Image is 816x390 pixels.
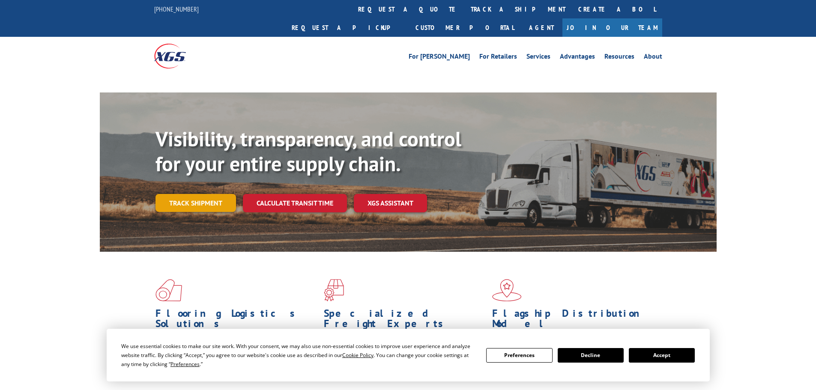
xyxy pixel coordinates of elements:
[342,351,374,359] span: Cookie Policy
[520,18,562,37] a: Agent
[155,279,182,301] img: xgs-icon-total-supply-chain-intelligence-red
[562,18,662,37] a: Join Our Team
[155,308,317,333] h1: Flooring Logistics Solutions
[121,342,476,369] div: We use essential cookies to make our site work. With your consent, we may also use non-essential ...
[644,53,662,63] a: About
[486,348,552,363] button: Preferences
[354,194,427,212] a: XGS ASSISTANT
[560,53,595,63] a: Advantages
[409,18,520,37] a: Customer Portal
[479,53,517,63] a: For Retailers
[324,279,344,301] img: xgs-icon-focused-on-flooring-red
[409,53,470,63] a: For [PERSON_NAME]
[155,125,461,177] b: Visibility, transparency, and control for your entire supply chain.
[285,18,409,37] a: Request a pickup
[492,279,522,301] img: xgs-icon-flagship-distribution-model-red
[243,194,347,212] a: Calculate transit time
[558,348,624,363] button: Decline
[170,360,200,368] span: Preferences
[155,194,236,212] a: Track shipment
[604,53,634,63] a: Resources
[107,329,710,381] div: Cookie Consent Prompt
[154,5,199,13] a: [PHONE_NUMBER]
[526,53,550,63] a: Services
[492,308,654,333] h1: Flagship Distribution Model
[324,308,486,333] h1: Specialized Freight Experts
[629,348,695,363] button: Accept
